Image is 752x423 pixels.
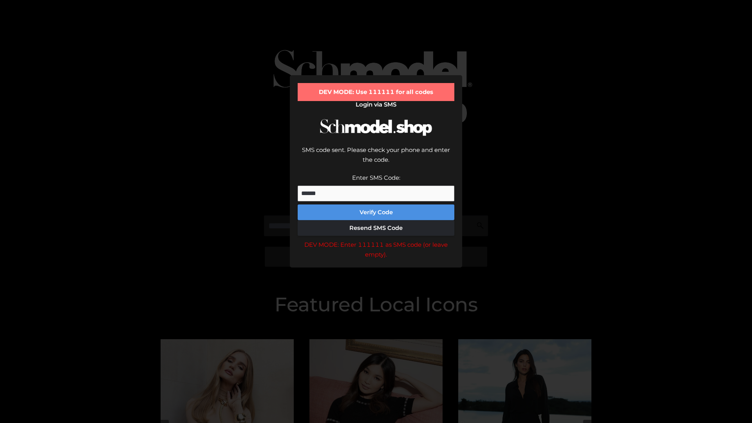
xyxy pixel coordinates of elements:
button: Verify Code [298,204,454,220]
div: DEV MODE: Use 111111 for all codes [298,83,454,101]
img: Schmodel Logo [317,112,435,143]
div: DEV MODE: Enter 111111 as SMS code (or leave empty). [298,240,454,260]
label: Enter SMS Code: [352,174,400,181]
div: SMS code sent. Please check your phone and enter the code. [298,145,454,173]
button: Resend SMS Code [298,220,454,236]
h2: Login via SMS [298,101,454,108]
